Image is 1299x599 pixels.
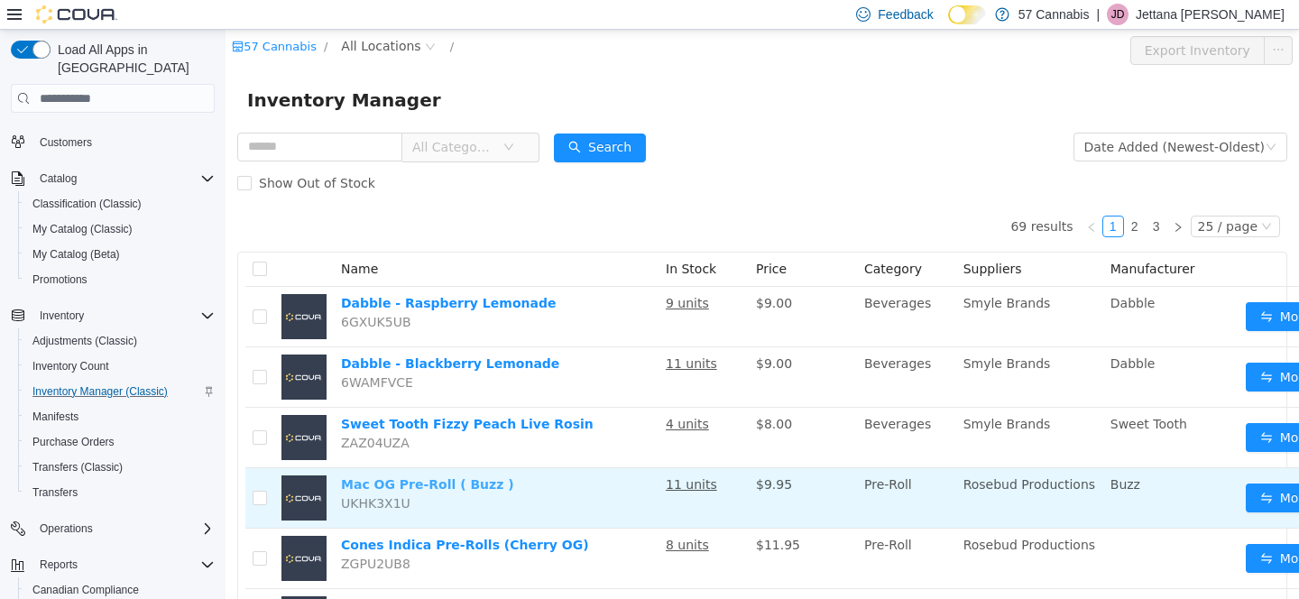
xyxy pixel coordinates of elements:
[32,132,99,153] a: Customers
[51,41,215,77] span: Load All Apps in [GEOGRAPHIC_DATA]
[115,327,334,341] a: Dabble - Blackberry Lemonade
[631,378,731,438] td: Beverages
[32,272,88,287] span: Promotions
[32,485,78,500] span: Transfers
[631,257,731,318] td: Beverages
[1040,112,1051,124] i: icon: down
[32,435,115,449] span: Purchase Orders
[855,186,877,207] li: Previous Page
[115,266,330,281] a: Dabble - Raspberry Lemonade
[6,11,18,23] i: icon: shop
[885,327,930,341] span: Dabble
[905,6,1039,35] button: Export Inventory
[530,266,567,281] span: $9.00
[785,186,847,207] li: 69 results
[25,244,215,265] span: My Catalog (Beta)
[56,325,101,370] img: Dabble - Blackberry Lemonade placeholder
[738,327,825,341] span: Smyle Brands
[1096,4,1100,25] p: |
[25,431,122,453] a: Purchase Orders
[32,305,215,327] span: Inventory
[56,264,101,309] img: Dabble - Raspberry Lemonade placeholder
[25,406,86,428] a: Manifests
[440,232,491,246] span: In Stock
[878,187,898,207] a: 1
[4,516,222,541] button: Operations
[440,508,484,522] u: 8 units
[920,186,942,207] li: 3
[32,384,168,399] span: Inventory Manager (Classic)
[26,146,157,161] span: Show Out of Stock
[25,355,116,377] a: Inventory Count
[25,456,130,478] a: Transfers (Classic)
[738,568,870,583] span: Rosebud Productions
[921,187,941,207] a: 3
[1018,4,1090,25] p: 57 Cannabis
[40,558,78,572] span: Reports
[631,499,731,559] td: Pre-Roll
[948,5,986,24] input: Dark Mode
[18,191,222,217] button: Classification (Classic)
[115,508,364,522] a: Cones Indica Pre-Rolls (Cherry OG)
[440,447,492,462] u: 11 units
[440,266,484,281] u: 9 units
[32,222,133,236] span: My Catalog (Classic)
[18,379,222,404] button: Inventory Manager (Classic)
[32,554,215,576] span: Reports
[25,456,215,478] span: Transfers (Classic)
[115,466,185,481] span: UKHK3X1U
[25,381,175,402] a: Inventory Manager (Classic)
[25,218,215,240] span: My Catalog (Classic)
[115,346,188,360] span: 6WAMFVCE
[25,330,215,352] span: Adjustments (Classic)
[942,186,963,207] li: Next Page
[25,431,215,453] span: Purchase Orders
[631,318,731,378] td: Beverages
[25,330,144,352] a: Adjustments (Classic)
[6,10,91,23] a: icon: shop57 Cannabis
[32,305,91,327] button: Inventory
[225,10,228,23] span: /
[25,482,215,503] span: Transfers
[738,447,870,462] span: Rosebud Productions
[530,387,567,401] span: $8.00
[40,309,84,323] span: Inventory
[56,385,101,430] img: Sweet Tooth Fizzy Peach Live Rosin placeholder
[4,303,222,328] button: Inventory
[115,387,368,401] a: Sweet Tooth Fizzy Peach Live Rosin
[440,568,484,583] u: 5 units
[25,218,140,240] a: My Catalog (Classic)
[440,387,484,401] u: 4 units
[18,267,222,292] button: Promotions
[530,568,575,583] span: $48.99
[4,128,222,154] button: Customers
[972,187,1032,207] div: 25 / page
[18,480,222,505] button: Transfers
[25,381,215,402] span: Inventory Manager (Classic)
[40,521,93,536] span: Operations
[25,355,215,377] span: Inventory Count
[530,327,567,341] span: $9.00
[1111,4,1125,25] span: JD
[32,130,215,152] span: Customers
[32,197,142,211] span: Classification (Classic)
[899,187,919,207] a: 2
[32,554,85,576] button: Reports
[530,508,575,522] span: $11.95
[25,482,85,503] a: Transfers
[25,193,215,215] span: Classification (Classic)
[738,508,870,522] span: Rosebud Productions
[18,404,222,429] button: Manifests
[18,242,222,267] button: My Catalog (Beta)
[885,232,970,246] span: Manufacturer
[32,247,120,262] span: My Catalog (Beta)
[885,266,930,281] span: Dabble
[530,232,561,246] span: Price
[98,10,102,23] span: /
[18,354,222,379] button: Inventory Count
[115,285,186,299] span: 6GXUK5UB
[32,334,137,348] span: Adjustments (Classic)
[115,406,184,420] span: ZAZ04UZA
[861,192,871,203] i: icon: left
[32,410,78,424] span: Manifests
